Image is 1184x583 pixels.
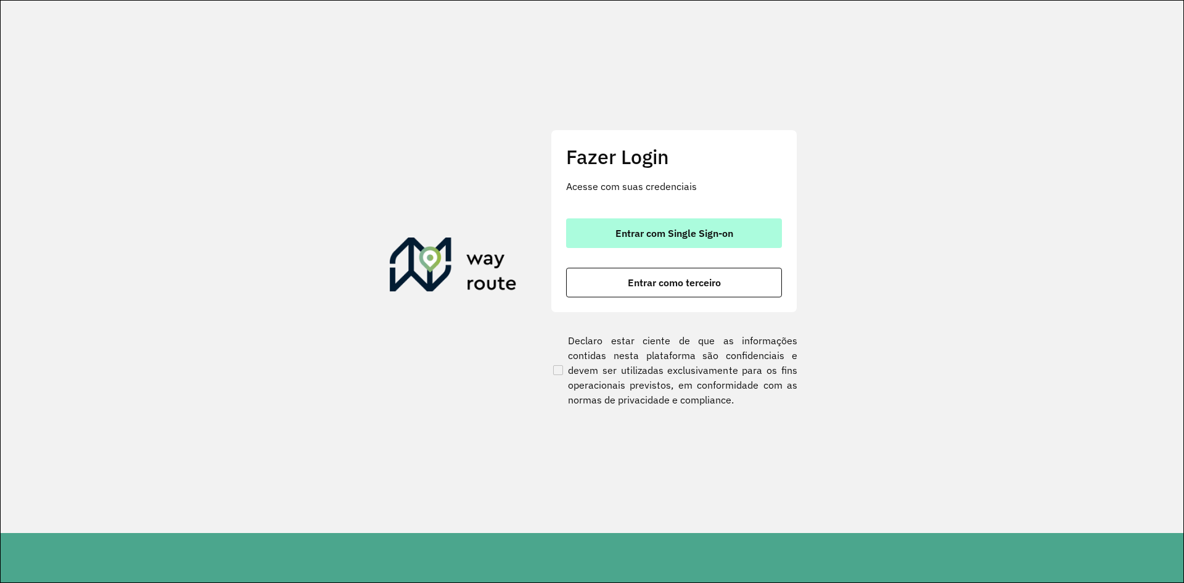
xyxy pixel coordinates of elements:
h2: Fazer Login [566,145,782,168]
span: Entrar com Single Sign-on [615,228,733,238]
button: button [566,218,782,248]
label: Declaro estar ciente de que as informações contidas nesta plataforma são confidenciais e devem se... [551,333,797,407]
p: Acesse com suas credenciais [566,179,782,194]
img: Roteirizador AmbevTech [390,238,517,297]
button: button [566,268,782,297]
span: Entrar como terceiro [628,278,721,287]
